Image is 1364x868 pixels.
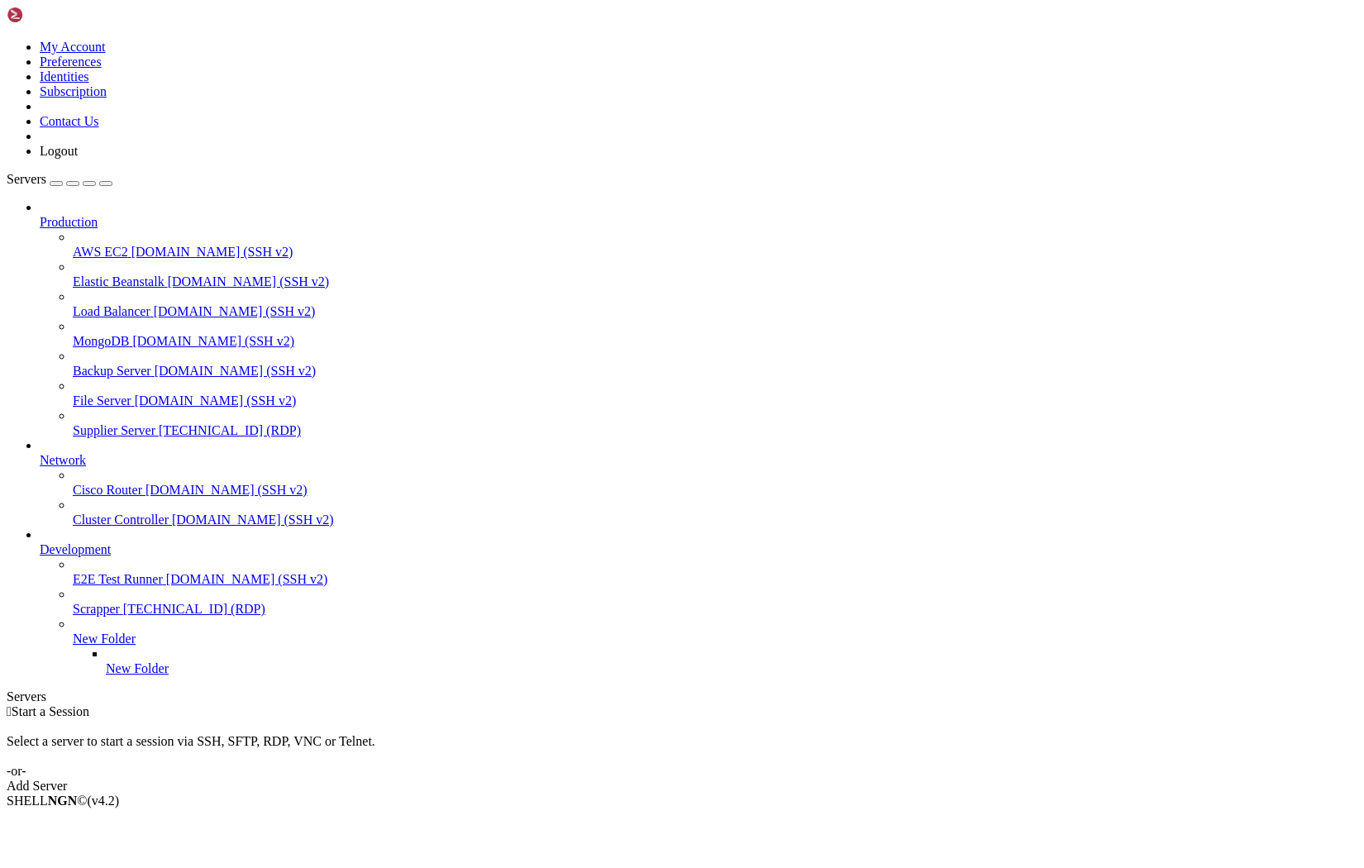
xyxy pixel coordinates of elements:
[168,274,330,289] span: [DOMAIN_NAME] (SSH v2)
[123,602,265,616] span: [TECHNICAL_ID] (RDP)
[73,304,1357,319] a: Load Balancer [DOMAIN_NAME] (SSH v2)
[40,215,1357,230] a: Production
[88,794,120,808] span: 4.2.0
[73,572,163,586] span: E2E Test Runner
[40,527,1357,676] li: Development
[7,689,1357,704] div: Servers
[106,661,1357,676] a: New Folder
[73,513,169,527] span: Cluster Controller
[40,438,1357,527] li: Network
[7,704,12,718] span: 
[40,215,98,229] span: Production
[7,719,1357,779] div: Select a server to start a session via SSH, SFTP, RDP, VNC or Telnet. -or-
[73,289,1357,319] li: Load Balancer [DOMAIN_NAME] (SSH v2)
[154,304,316,318] span: [DOMAIN_NAME] (SSH v2)
[73,557,1357,587] li: E2E Test Runner [DOMAIN_NAME] (SSH v2)
[145,483,308,497] span: [DOMAIN_NAME] (SSH v2)
[73,423,155,437] span: Supplier Server
[73,632,1357,646] a: New Folder
[73,393,1357,408] a: File Server [DOMAIN_NAME] (SSH v2)
[7,172,46,186] span: Servers
[40,144,78,158] a: Logout
[73,379,1357,408] li: File Server [DOMAIN_NAME] (SSH v2)
[73,230,1357,260] li: AWS EC2 [DOMAIN_NAME] (SSH v2)
[40,55,102,69] a: Preferences
[159,423,301,437] span: [TECHNICAL_ID] (RDP)
[73,513,1357,527] a: Cluster Controller [DOMAIN_NAME] (SSH v2)
[73,483,1357,498] a: Cisco Router [DOMAIN_NAME] (SSH v2)
[40,200,1357,438] li: Production
[40,114,99,128] a: Contact Us
[166,572,328,586] span: [DOMAIN_NAME] (SSH v2)
[73,408,1357,438] li: Supplier Server [TECHNICAL_ID] (RDP)
[40,69,89,83] a: Identities
[172,513,334,527] span: [DOMAIN_NAME] (SSH v2)
[73,423,1357,438] a: Supplier Server [TECHNICAL_ID] (RDP)
[132,334,294,348] span: [DOMAIN_NAME] (SSH v2)
[155,364,317,378] span: [DOMAIN_NAME] (SSH v2)
[73,602,1357,617] a: Scrapper [TECHNICAL_ID] (RDP)
[40,453,86,467] span: Network
[73,304,150,318] span: Load Balancer
[40,542,111,556] span: Development
[73,349,1357,379] li: Backup Server [DOMAIN_NAME] (SSH v2)
[131,245,293,259] span: [DOMAIN_NAME] (SSH v2)
[73,483,142,497] span: Cisco Router
[73,245,1357,260] a: AWS EC2 [DOMAIN_NAME] (SSH v2)
[73,334,1357,349] a: MongoDB [DOMAIN_NAME] (SSH v2)
[73,334,129,348] span: MongoDB
[73,498,1357,527] li: Cluster Controller [DOMAIN_NAME] (SSH v2)
[40,453,1357,468] a: Network
[73,260,1357,289] li: Elastic Beanstalk [DOMAIN_NAME] (SSH v2)
[106,646,1357,676] li: New Folder
[7,7,102,23] img: Shellngn
[73,468,1357,498] li: Cisco Router [DOMAIN_NAME] (SSH v2)
[73,602,120,616] span: Scrapper
[73,364,151,378] span: Backup Server
[73,587,1357,617] li: Scrapper [TECHNICAL_ID] (RDP)
[12,704,89,718] span: Start a Session
[73,617,1357,676] li: New Folder
[106,661,169,675] span: New Folder
[40,542,1357,557] a: Development
[73,393,131,408] span: File Server
[73,364,1357,379] a: Backup Server [DOMAIN_NAME] (SSH v2)
[7,779,1357,794] div: Add Server
[73,572,1357,587] a: E2E Test Runner [DOMAIN_NAME] (SSH v2)
[7,794,119,808] span: SHELL ©
[40,40,106,54] a: My Account
[40,84,107,98] a: Subscription
[73,245,128,259] span: AWS EC2
[73,632,136,646] span: New Folder
[73,274,1357,289] a: Elastic Beanstalk [DOMAIN_NAME] (SSH v2)
[48,794,78,808] b: NGN
[73,319,1357,349] li: MongoDB [DOMAIN_NAME] (SSH v2)
[73,274,165,289] span: Elastic Beanstalk
[135,393,297,408] span: [DOMAIN_NAME] (SSH v2)
[7,172,112,186] a: Servers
